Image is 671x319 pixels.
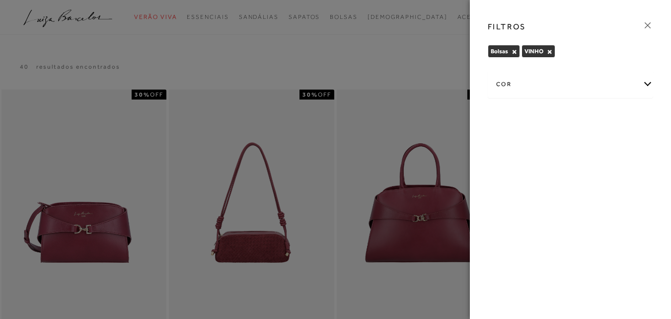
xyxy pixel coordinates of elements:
[488,71,653,98] div: cor
[491,48,508,55] span: Bolsas
[488,21,526,32] h3: FILTROS
[512,48,517,55] button: Bolsas Close
[524,48,543,55] span: VINHO
[547,48,552,55] button: VINHO Close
